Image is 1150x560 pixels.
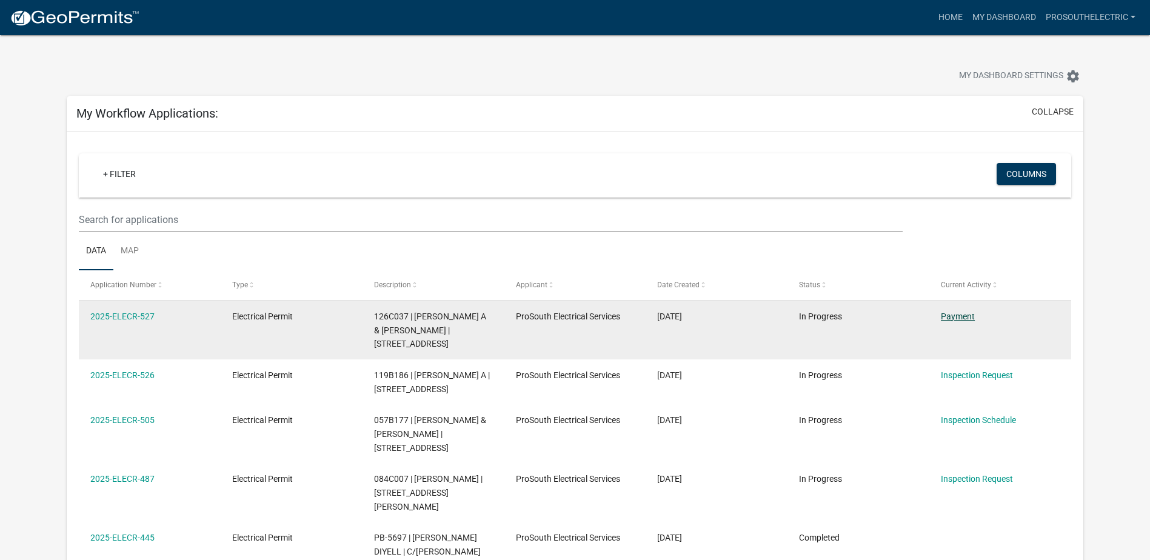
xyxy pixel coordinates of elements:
input: Search for applications [79,207,903,232]
a: Map [113,232,146,271]
span: Type [232,281,248,289]
span: 057B177 | CRAVER HASCO & KATHRYN | 105 W BEAR CREEK RD [374,415,486,453]
span: In Progress [799,415,842,425]
a: + Filter [93,163,145,185]
span: Current Activity [941,281,991,289]
span: In Progress [799,312,842,321]
span: Electrical Permit [232,370,293,380]
span: 126C037 | ADAMS SUSAN A & LOUIS O | 108 ROCKVILLE SPRINGS CT [374,312,486,349]
a: Data [79,232,113,271]
a: Inspection Request [941,370,1013,380]
span: Application Number [90,281,156,289]
button: Columns [997,163,1056,185]
span: Description [374,281,411,289]
span: ProSouth Electrical Services [516,533,620,542]
span: Completed [799,533,840,542]
datatable-header-cell: Applicant [504,270,646,299]
h5: My Workflow Applications: [76,106,218,121]
span: Applicant [516,281,547,289]
span: 09/09/2025 [657,415,682,425]
button: My Dashboard Settingssettings [949,64,1090,88]
i: settings [1066,69,1080,84]
a: Prosouthelectric [1041,6,1140,29]
datatable-header-cell: Description [363,270,504,299]
span: In Progress [799,474,842,484]
span: ProSouth Electrical Services [516,474,620,484]
span: 09/15/2025 [657,312,682,321]
span: Electrical Permit [232,474,293,484]
datatable-header-cell: Date Created [646,270,787,299]
span: In Progress [799,370,842,380]
span: ProSouth Electrical Services [516,312,620,321]
datatable-header-cell: Application Number [79,270,221,299]
datatable-header-cell: Status [787,270,929,299]
a: Home [934,6,968,29]
span: 09/15/2025 [657,370,682,380]
a: 2025-ELECR-505 [90,415,155,425]
span: My Dashboard Settings [959,69,1063,84]
a: Payment [941,312,975,321]
a: Inspection Request [941,474,1013,484]
a: Inspection Schedule [941,415,1016,425]
span: Status [799,281,820,289]
datatable-header-cell: Type [221,270,363,299]
span: Date Created [657,281,700,289]
a: 2025-ELECR-527 [90,312,155,321]
span: Electrical Permit [232,533,293,542]
a: 2025-ELECR-487 [90,474,155,484]
span: ProSouth Electrical Services [516,415,620,425]
span: 119B186 | BERUBE LINDA A | 298 EAST RIVER BEND DR [374,370,490,394]
datatable-header-cell: Current Activity [929,270,1071,299]
span: ProSouth Electrical Services [516,370,620,380]
span: Electrical Permit [232,312,293,321]
span: Electrical Permit [232,415,293,425]
a: My Dashboard [968,6,1041,29]
span: 08/14/2025 [657,533,682,542]
button: collapse [1032,105,1074,118]
a: 2025-ELECR-526 [90,370,155,380]
a: 2025-ELECR-445 [90,533,155,542]
span: 08/26/2025 [657,474,682,484]
span: 084C007 | SCHLENK PHILIP M | 989 A DENNIS STATION RD [374,474,483,512]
